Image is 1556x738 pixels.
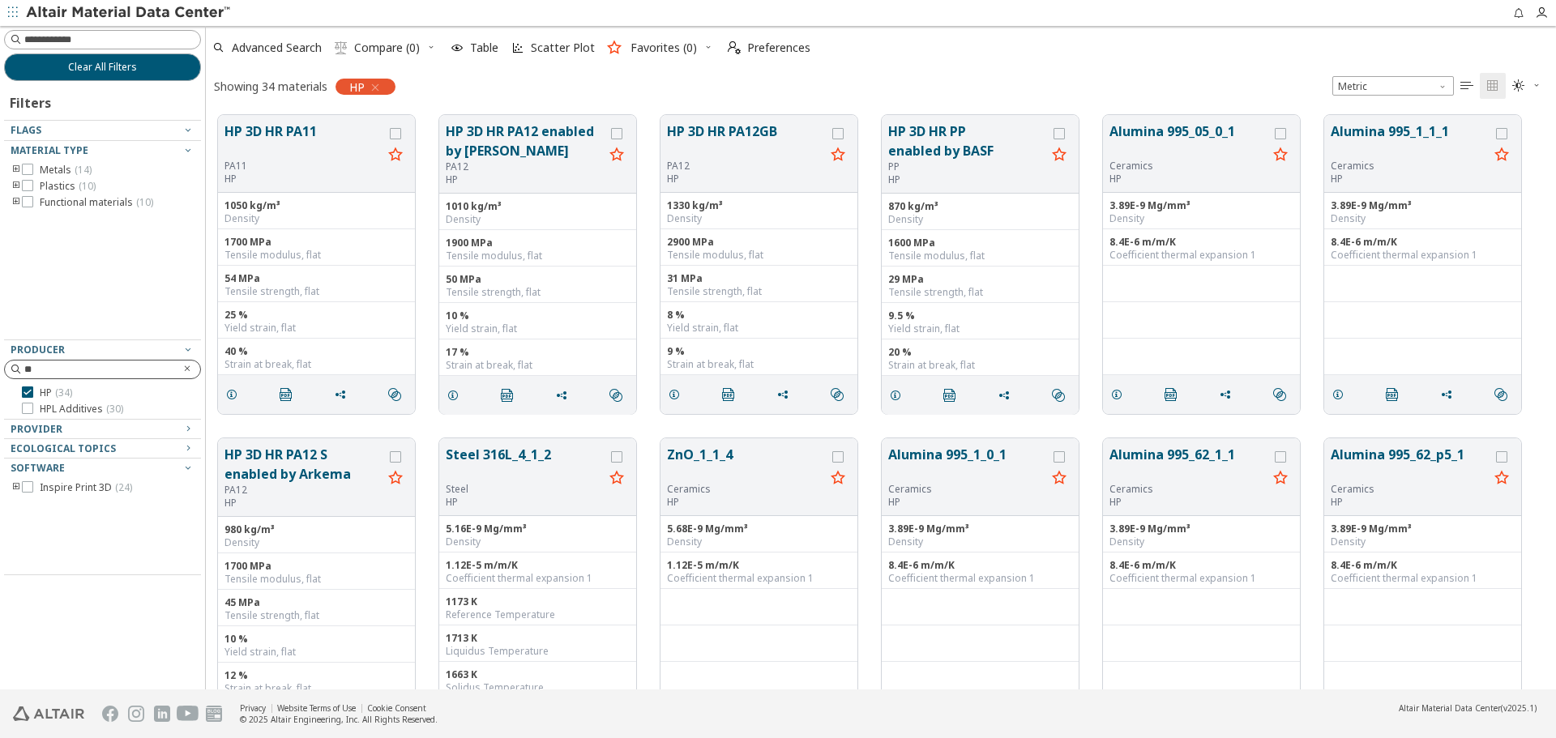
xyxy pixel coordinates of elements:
div: 8.4E-6 m/m/K [1109,236,1293,249]
button: Favorite [825,143,851,169]
span: Scatter Plot [531,42,595,53]
span: Clear All Filters [68,61,137,74]
i:  [831,388,844,401]
span: ( 14 ) [75,163,92,177]
p: HP [224,497,383,510]
span: Ecological Topics [11,442,116,455]
button: Similar search [381,378,415,411]
button: Material Type [4,141,201,160]
div: grid [206,103,1556,689]
i:  [1494,388,1507,401]
span: ( 34 ) [55,386,72,399]
button: Favorite [604,143,630,169]
span: ( 24 ) [115,480,132,494]
div: Unit System [1332,76,1454,96]
div: Strain at break, flat [888,359,1072,372]
div: 1173 K [446,595,630,608]
div: PA11 [224,160,383,173]
button: Similar search [1266,378,1300,411]
div: Ceramics [1109,483,1267,496]
i:  [335,41,348,54]
button: Share [990,379,1024,412]
div: Filters [4,81,59,120]
button: Share [769,378,803,411]
button: Producer [4,340,201,360]
button: HP 3D HR PA12 S enabled by Arkema [224,445,383,484]
span: Favorites (0) [631,42,697,53]
div: 8.4E-6 m/m/K [1331,559,1515,572]
div: 980 kg/m³ [224,523,408,536]
button: Flags [4,121,201,140]
button: Table View [1454,73,1480,99]
button: Similar search [1487,378,1521,411]
i: toogle group [11,180,22,193]
div: 2900 MPa [667,236,851,249]
span: Preferences [747,42,810,53]
div: Tensile modulus, flat [888,250,1072,262]
div: Density [1331,212,1515,225]
div: 8.4E-6 m/m/K [1331,236,1515,249]
div: 1050 kg/m³ [224,199,408,212]
p: HP [224,173,383,186]
div: 3.89E-9 Mg/mm³ [888,523,1072,535]
div: Strain at break, flat [224,682,408,695]
div: 10 % [224,633,408,646]
div: 50 MPa [446,273,630,286]
button: Alumina 995_1_1_1 [1331,122,1489,160]
i:  [943,389,956,402]
div: Yield strain, flat [224,322,408,335]
button: Clear text [174,360,200,378]
button: Favorite [383,466,408,492]
div: 1900 MPa [446,237,630,250]
div: Coefficient thermal expansion 1 [888,572,1072,585]
button: Favorite [1489,466,1515,492]
i:  [728,41,741,54]
button: PDF Download [494,379,528,412]
i:  [1273,388,1286,401]
button: HP 3D HR PP enabled by BASF [888,122,1046,160]
div: 9 % [667,345,851,358]
div: Tensile strength, flat [667,285,851,298]
div: Density [224,212,408,225]
div: 12 % [224,669,408,682]
div: Tensile modulus, flat [446,250,630,262]
div: Yield strain, flat [224,646,408,659]
button: Share [327,378,361,411]
button: PDF Download [1157,378,1191,411]
div: Coefficient thermal expansion 1 [1109,249,1293,262]
span: Provider [11,422,62,436]
button: HP 3D HR PA12 enabled by [PERSON_NAME] [446,122,604,160]
div: Yield strain, flat [446,322,630,335]
button: Favorite [1489,143,1515,169]
i:  [280,388,293,401]
button: Provider [4,420,201,439]
span: Metals [40,164,92,177]
p: HP [888,496,1046,509]
div: 5.68E-9 Mg/mm³ [667,523,851,535]
div: Tensile strength, flat [888,286,1072,299]
img: Altair Material Data Center [26,5,233,21]
div: Liquidus Temperature [446,645,630,658]
div: Density [446,213,630,226]
button: Favorite [1046,466,1072,492]
div: Ceramics [1331,160,1489,173]
span: Table [470,42,498,53]
div: 870 kg/m³ [888,200,1072,213]
div: 31 MPa [667,272,851,285]
div: Tensile strength, flat [446,286,630,299]
div: © 2025 Altair Engineering, Inc. All Rights Reserved. [240,714,438,725]
div: 1700 MPa [224,560,408,573]
span: Flags [11,123,41,137]
button: Details [660,378,695,411]
span: Producer [11,343,65,356]
div: 3.89E-9 Mg/mm³ [1331,199,1515,212]
button: Similar search [602,379,636,412]
div: Coefficient thermal expansion 1 [1331,572,1515,585]
span: Metric [1332,76,1454,96]
button: Favorite [1267,466,1293,492]
div: 1600 MPa [888,237,1072,250]
div: Coefficient thermal expansion 1 [446,572,630,585]
p: HP [1109,496,1267,509]
button: HP 3D HR PA11 [224,122,383,160]
i:  [1460,79,1473,92]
